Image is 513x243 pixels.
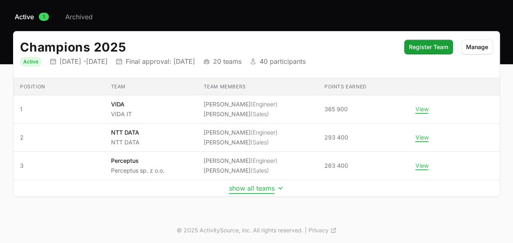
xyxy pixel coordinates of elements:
[203,166,277,175] li: [PERSON_NAME]
[203,157,277,165] li: [PERSON_NAME]
[324,133,348,142] span: 293 400
[461,40,493,54] button: Manage
[404,40,453,54] button: Register Team
[318,79,409,95] th: Points earned
[111,138,140,146] p: NTT DATA
[39,13,49,21] span: 1
[111,166,164,175] p: Perceptus sp. z o.o.
[409,42,448,52] span: Register Team
[415,134,428,141] button: View
[250,139,269,146] span: (Sales)
[111,128,140,137] p: NTT DATA
[203,138,277,146] li: [PERSON_NAME]
[13,12,500,22] nav: Initiative activity log navigation
[15,12,34,22] span: Active
[65,12,93,22] span: Archived
[60,57,108,65] p: [DATE] - [DATE]
[213,57,242,65] p: 20 teams
[20,105,98,113] span: 1
[466,42,488,52] span: Manage
[126,57,195,65] p: Final approval: [DATE]
[415,106,428,113] button: View
[324,105,348,113] span: 365 900
[229,184,284,192] button: show all teams
[309,226,337,234] a: Privacy
[177,226,303,234] p: © 2025 ActivitySource, inc. All rights reserved.
[305,226,307,234] span: |
[13,31,500,197] div: Initiative details
[64,12,94,22] a: Archived
[197,79,318,95] th: Team members
[324,162,348,170] span: 263 400
[203,100,277,108] li: [PERSON_NAME]
[111,157,164,165] p: Perceptus
[111,100,132,108] p: VIDA
[250,110,269,117] span: (Sales)
[20,40,396,54] h2: Champions 2025
[20,162,98,170] span: 3
[250,167,269,174] span: (Sales)
[203,128,277,137] li: [PERSON_NAME]
[203,110,277,118] li: [PERSON_NAME]
[13,79,104,95] th: Position
[111,110,132,118] p: VIDA IT
[250,101,277,108] span: (Engineer)
[250,129,277,136] span: (Engineer)
[13,12,51,22] a: Active1
[250,157,277,164] span: (Engineer)
[260,57,306,65] p: 40 participants
[104,79,197,95] th: Team
[20,133,98,142] span: 2
[415,162,428,169] button: View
